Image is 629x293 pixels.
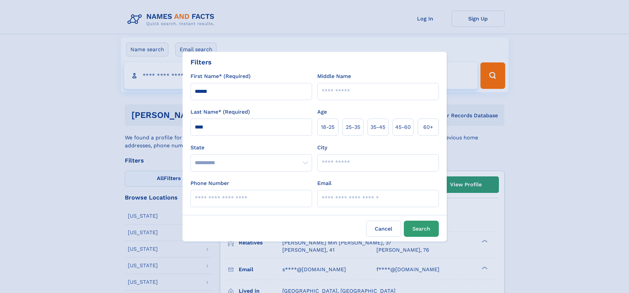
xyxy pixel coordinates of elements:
label: State [191,144,312,152]
label: Email [317,179,332,187]
label: Cancel [366,221,401,237]
span: 25‑35 [346,123,360,131]
div: Filters [191,57,212,67]
span: 60+ [423,123,433,131]
button: Search [404,221,439,237]
label: Last Name* (Required) [191,108,250,116]
label: Age [317,108,327,116]
label: Phone Number [191,179,229,187]
span: 18‑25 [321,123,334,131]
label: First Name* (Required) [191,72,251,80]
span: 45‑60 [395,123,411,131]
span: 35‑45 [370,123,385,131]
label: City [317,144,327,152]
label: Middle Name [317,72,351,80]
